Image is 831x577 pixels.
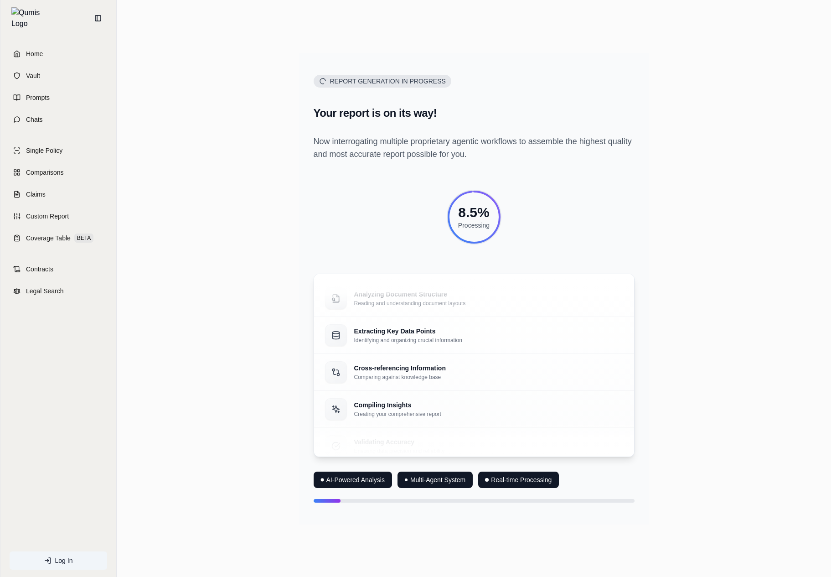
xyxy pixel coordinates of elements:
a: Comparisons [6,162,111,182]
span: Contracts [26,265,53,274]
p: Extracting Key Data Points [354,327,462,336]
a: Coverage TableBETA [6,228,111,248]
span: Coverage Table [26,234,71,243]
div: AI-Powered Analysis [314,472,392,488]
a: Single Policy [6,140,111,161]
p: Ensuring data precision and reliability [354,447,445,455]
a: Log In [10,551,107,570]
p: Identifying and organizing crucial information [354,337,462,344]
a: Legal Search [6,281,111,301]
p: Reading and understanding document layouts [354,300,466,307]
span: Log In [55,556,73,565]
img: Qumis Logo [11,7,46,29]
button: Collapse sidebar [91,11,105,26]
a: Claims [6,184,111,204]
div: 8.5 % [458,204,490,221]
span: Claims [26,190,46,199]
a: Home [6,44,111,64]
a: Prompts [6,88,111,108]
a: Custom Report [6,206,111,226]
p: Compiling Insights [354,400,441,410]
p: Comparing against knowledge base [354,374,446,381]
p: Analyzing Document Structure [354,290,466,299]
span: BETA [74,234,93,243]
a: Vault [6,66,111,86]
p: Cross-referencing Information [354,364,446,373]
span: Comparisons [26,168,63,177]
span: Home [26,49,43,58]
p: Creating your comprehensive report [354,411,441,418]
span: Chats [26,115,43,124]
a: Contracts [6,259,111,279]
span: Custom Report [26,212,69,221]
div: Multi-Agent System [397,472,473,488]
span: Prompts [26,93,50,102]
h2: Your report is on its way! [314,106,635,120]
div: Real-time Processing [478,472,559,488]
p: Validating Accuracy [354,437,445,447]
span: Legal Search [26,286,64,296]
p: Now interrogating multiple proprietary agentic workflows to assemble the highest quality and most... [314,135,635,161]
a: Chats [6,109,111,130]
span: Single Policy [26,146,62,155]
span: Vault [26,71,40,80]
div: Processing [458,221,490,230]
span: Report Generation in Progress [314,75,451,88]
